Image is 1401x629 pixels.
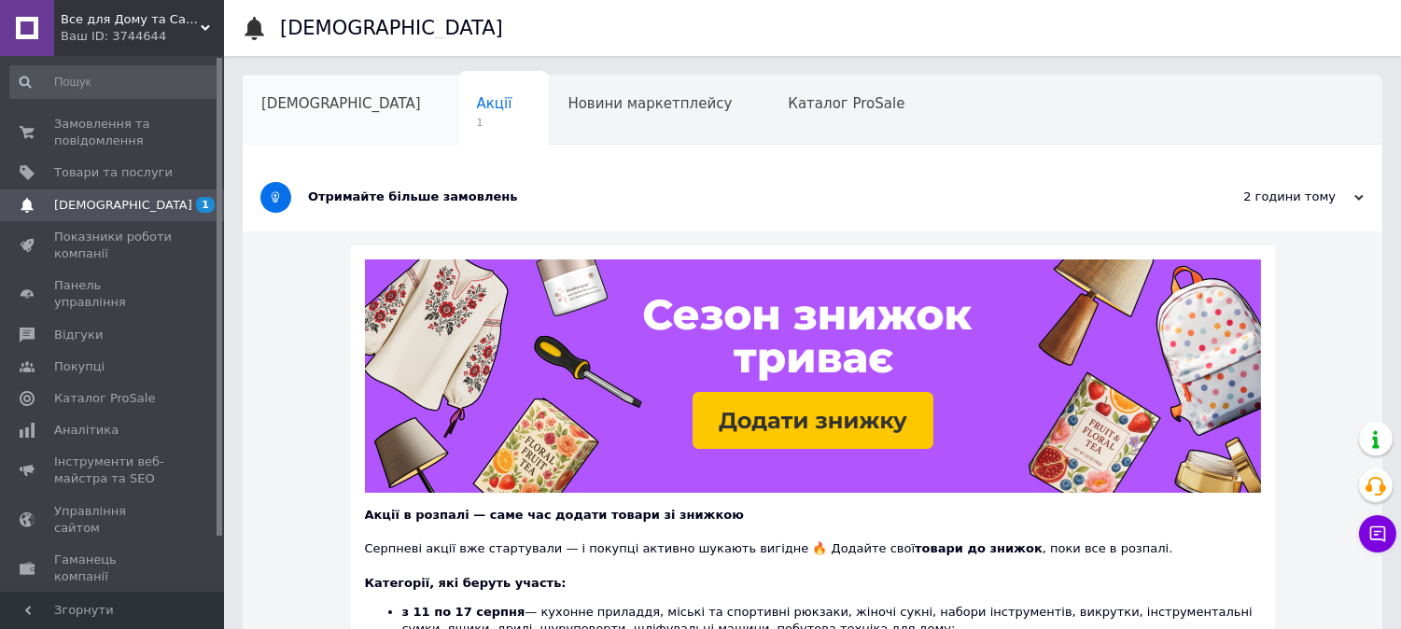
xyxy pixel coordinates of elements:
span: 1 [477,116,512,130]
div: Ваш ID: 3744644 [61,28,224,45]
span: Інструменти веб-майстра та SEO [54,454,173,487]
span: [DEMOGRAPHIC_DATA] [54,197,192,214]
span: Аналітика [54,422,119,439]
span: Все для Дому та Саду Bizon24🛠 [61,11,201,28]
button: Чат з покупцем [1359,515,1396,552]
h1: [DEMOGRAPHIC_DATA] [280,17,503,39]
b: Категорії, які беруть участь: [365,576,567,590]
span: Показники роботи компанії [54,229,173,262]
span: Відгуки [54,327,103,343]
div: Серпневі акції вже стартували — і покупці активно шукають вигідне 🔥 Додайте свої , поки все в роз... [365,524,1261,557]
b: з 11 по 17 серпня [402,605,525,619]
span: Панель управління [54,277,173,311]
b: Акції в розпалі — саме час додати товари зі знижкою [365,508,744,522]
span: Товари та послуги [54,164,173,181]
input: Пошук [9,65,220,99]
span: [DEMOGRAPHIC_DATA] [261,95,421,112]
span: Управління сайтом [54,503,173,537]
div: 2 години тому [1177,189,1364,205]
span: Каталог ProSale [54,390,155,407]
span: Новини маркетплейсу [567,95,732,112]
span: Акції [477,95,512,112]
span: Покупці [54,358,105,375]
span: Гаманець компанії [54,552,173,585]
b: товари до знижок [915,541,1043,555]
span: Каталог ProSale [788,95,904,112]
span: 1 [196,197,215,213]
span: Замовлення та повідомлення [54,116,173,149]
div: Отримайте більше замовлень [308,189,1177,205]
